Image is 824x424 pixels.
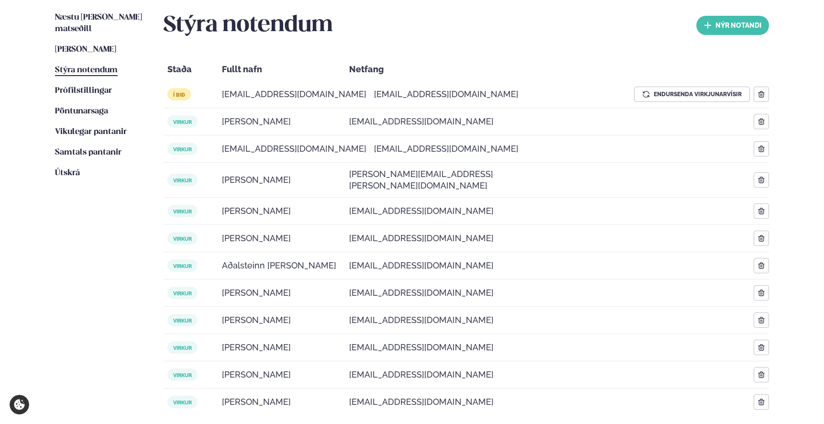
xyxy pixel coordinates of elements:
span: [EMAIL_ADDRESS][DOMAIN_NAME] [349,369,494,380]
span: Stýra notendum [55,66,118,74]
a: Prófílstillingar [55,85,112,97]
div: Fullt nafn [218,58,345,81]
h2: Stýra notendum [164,12,333,39]
span: [EMAIL_ADDRESS][DOMAIN_NAME] [349,260,494,271]
span: [PERSON_NAME] [222,174,291,186]
span: Prófílstillingar [55,87,112,95]
span: Vikulegar pantanir [55,128,127,136]
span: Pöntunarsaga [55,107,108,115]
a: Útskrá [55,167,80,179]
button: nýr Notandi [696,16,769,35]
span: virkur [167,143,198,155]
span: [PERSON_NAME] [222,369,291,380]
button: Endursenda virkjunarvísir [634,87,750,102]
span: [EMAIL_ADDRESS][DOMAIN_NAME] [349,342,494,353]
span: [EMAIL_ADDRESS][DOMAIN_NAME] [222,89,366,100]
span: virkur [167,232,198,245]
span: virkur [167,314,198,326]
span: Samtals pantanir [55,148,121,156]
a: Stýra notendum [55,65,118,76]
span: Endursenda virkjunarvísir [654,90,742,99]
span: [PERSON_NAME] [222,314,291,326]
span: [EMAIL_ADDRESS][DOMAIN_NAME] [222,143,366,155]
span: [PERSON_NAME] [222,116,291,127]
span: Útskrá [55,169,80,177]
span: [EMAIL_ADDRESS][DOMAIN_NAME] [374,143,518,155]
a: Pöntunarsaga [55,106,108,117]
div: Staða [164,58,218,81]
span: virkur [167,368,198,381]
span: [EMAIL_ADDRESS][DOMAIN_NAME] [349,233,494,244]
span: [EMAIL_ADDRESS][DOMAIN_NAME] [349,314,494,326]
span: [PERSON_NAME][EMAIL_ADDRESS][PERSON_NAME][DOMAIN_NAME] [349,168,504,191]
span: virkur [167,259,198,272]
span: Næstu [PERSON_NAME] matseðill [55,13,142,33]
span: [PERSON_NAME] [222,396,291,408]
span: [PERSON_NAME] [222,205,291,217]
a: Samtals pantanir [55,147,121,158]
span: í bið [167,88,191,100]
span: virkur [167,115,198,128]
span: [PERSON_NAME] [222,233,291,244]
span: [PERSON_NAME] [55,45,116,54]
div: Netfang [345,58,508,81]
span: [PERSON_NAME] [222,287,291,299]
span: virkur [167,396,198,408]
a: Næstu [PERSON_NAME] matseðill [55,12,144,35]
a: [PERSON_NAME] [55,44,116,56]
span: virkur [167,341,198,354]
span: virkur [167,205,198,217]
span: Aðalsteinn [PERSON_NAME] [222,260,336,271]
span: [EMAIL_ADDRESS][DOMAIN_NAME] [349,205,494,217]
span: [EMAIL_ADDRESS][DOMAIN_NAME] [349,287,494,299]
span: virkur [167,287,198,299]
span: [EMAIL_ADDRESS][DOMAIN_NAME] [349,116,494,127]
a: Vikulegar pantanir [55,126,127,138]
span: virkur [167,174,198,186]
span: [EMAIL_ADDRESS][DOMAIN_NAME] [374,89,518,100]
a: Cookie settings [10,395,29,414]
span: [PERSON_NAME] [222,342,291,353]
span: [EMAIL_ADDRESS][DOMAIN_NAME] [349,396,494,408]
